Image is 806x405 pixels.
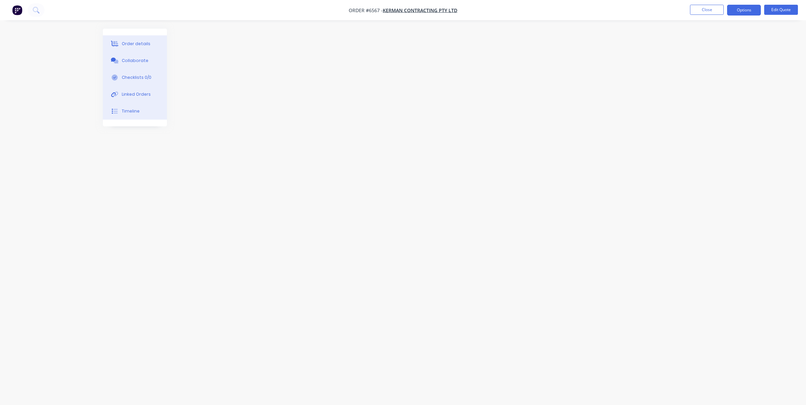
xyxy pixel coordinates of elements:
button: Checklists 0/0 [103,69,167,86]
button: Collaborate [103,52,167,69]
div: Checklists 0/0 [122,74,151,81]
span: Order #6567 - [349,7,383,13]
div: Timeline [122,108,140,114]
button: Order details [103,35,167,52]
div: Order details [122,41,150,47]
button: Close [690,5,724,15]
button: Timeline [103,103,167,120]
a: Kerman Contracting Pty Ltd [383,7,457,13]
div: Linked Orders [122,91,151,97]
button: Edit Quote [764,5,798,15]
button: Options [727,5,761,15]
button: Linked Orders [103,86,167,103]
img: Factory [12,5,22,15]
div: Collaborate [122,58,148,64]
